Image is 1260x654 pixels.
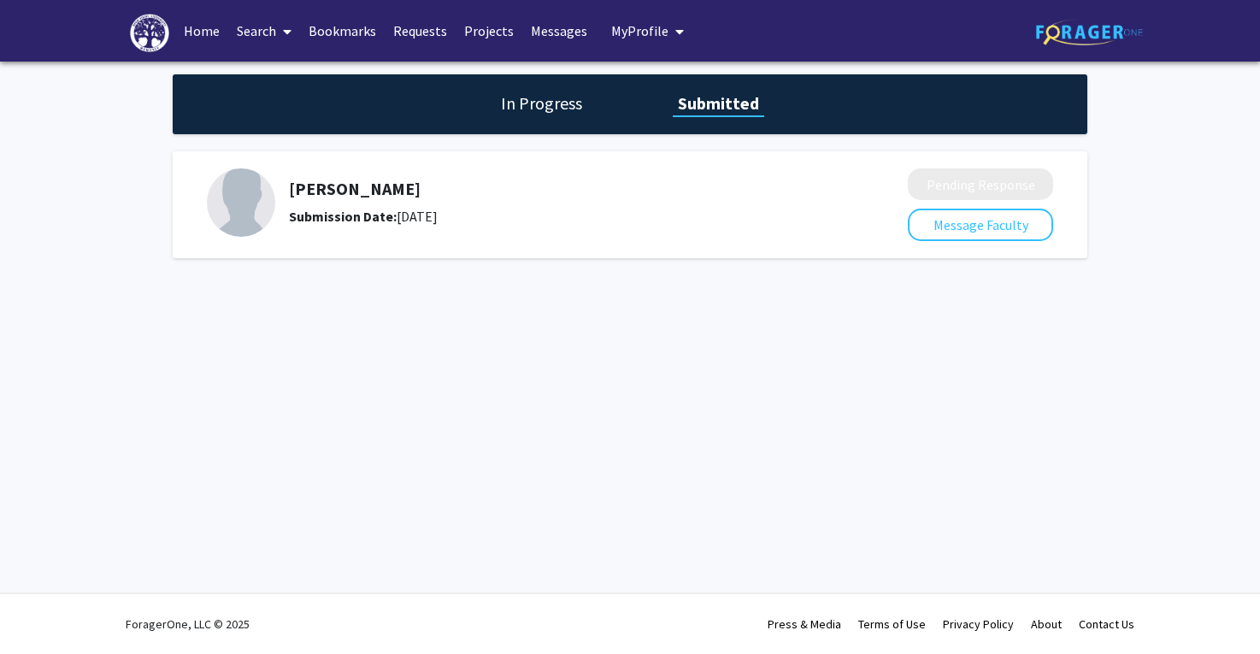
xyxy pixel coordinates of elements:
h1: Submitted [673,91,764,115]
a: Contact Us [1079,616,1134,632]
a: Message Faculty [908,216,1053,233]
b: Submission Date: [289,208,397,225]
button: Message Faculty [908,209,1053,241]
button: Pending Response [908,168,1053,200]
img: Profile Picture [207,168,275,237]
a: Projects [456,1,522,61]
a: Press & Media [768,616,841,632]
a: About [1031,616,1062,632]
a: Requests [385,1,456,61]
a: Home [175,1,228,61]
h1: In Progress [496,91,587,115]
iframe: Chat [13,577,73,641]
a: Terms of Use [858,616,926,632]
a: Bookmarks [300,1,385,61]
span: My Profile [611,22,668,39]
div: ForagerOne, LLC © 2025 [126,594,250,654]
img: ForagerOne Logo [1036,19,1143,45]
a: Messages [522,1,596,61]
img: High Point University Logo [130,14,169,52]
a: Privacy Policy [943,616,1014,632]
div: [DATE] [289,206,817,227]
h5: [PERSON_NAME] [289,179,817,199]
a: Search [228,1,300,61]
